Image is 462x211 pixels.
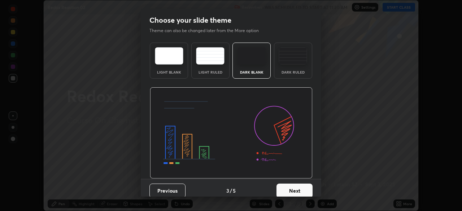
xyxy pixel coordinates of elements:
img: darkRuledTheme.de295e13.svg [279,47,307,65]
img: lightRuledTheme.5fabf969.svg [196,47,225,65]
div: Dark Ruled [279,70,308,74]
h4: 5 [233,187,236,194]
div: Light Blank [154,70,183,74]
button: Previous [149,184,186,198]
h4: / [230,187,232,194]
div: Light Ruled [196,70,225,74]
img: darkTheme.f0cc69e5.svg [237,47,266,65]
img: darkThemeBanner.d06ce4a2.svg [150,87,313,179]
button: Next [276,184,313,198]
h2: Choose your slide theme [149,16,231,25]
p: Theme can also be changed later from the More option [149,27,266,34]
img: lightTheme.e5ed3b09.svg [155,47,183,65]
h4: 3 [226,187,229,194]
div: Dark Blank [237,70,266,74]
